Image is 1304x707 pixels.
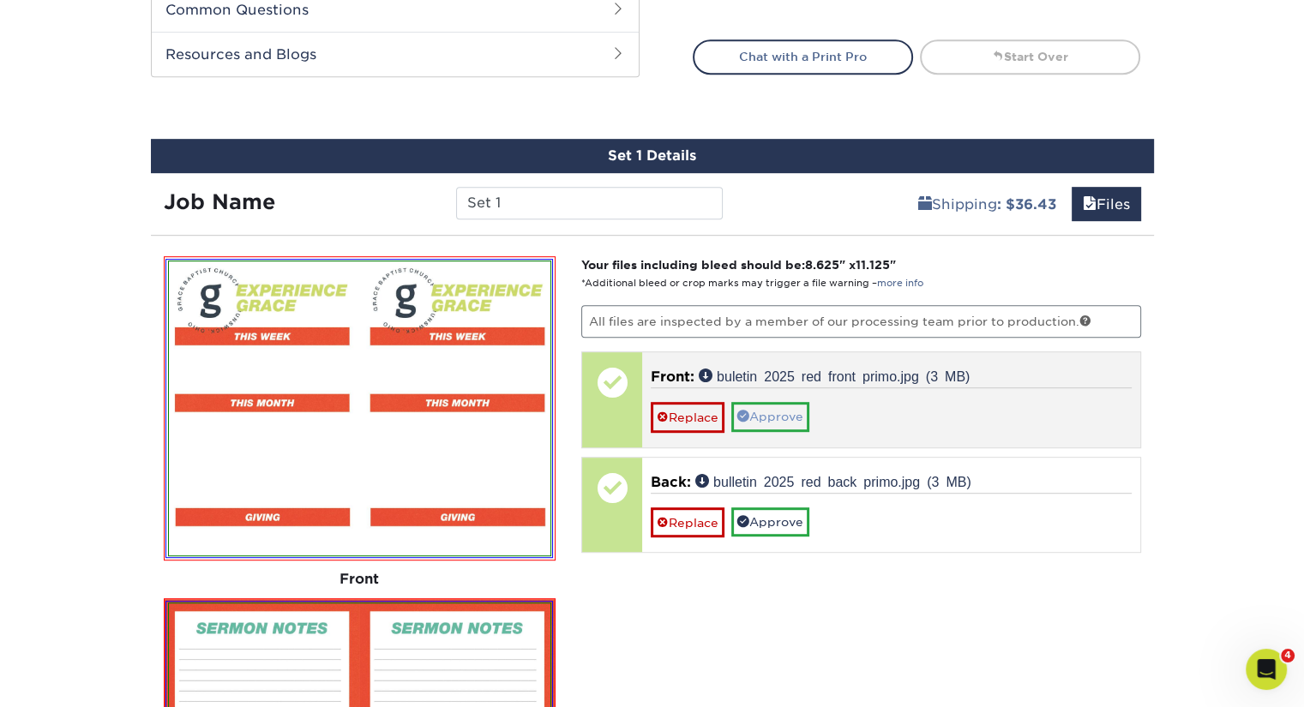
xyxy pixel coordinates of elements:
small: *Additional bleed or crop marks may trigger a file warning – [581,278,923,289]
a: Start Over [920,39,1140,74]
a: buletin 2025 red front primo.jpg (3 MB) [699,368,970,382]
strong: Your files including bleed should be: " x " [581,258,896,272]
a: Approve [731,402,809,431]
a: more info [877,278,923,289]
h2: Resources and Blogs [152,32,639,76]
span: 8.625 [805,258,839,272]
div: Front [164,560,556,598]
span: Back: [651,474,691,490]
span: shipping [918,196,932,213]
a: Chat with a Print Pro [693,39,913,74]
div: Set 1 Details [151,139,1154,173]
b: : $36.43 [997,196,1056,213]
span: 4 [1281,649,1295,662]
a: Shipping: $36.43 [907,187,1067,221]
p: All files are inspected by a member of our processing team prior to production. [581,305,1141,338]
a: bulletin 2025 red back primo.jpg (3 MB) [695,474,971,488]
a: Approve [731,507,809,536]
input: Enter a job name [456,187,723,219]
strong: Job Name [164,189,275,214]
a: Replace [651,402,724,432]
a: Files [1072,187,1141,221]
a: Replace [651,507,724,537]
span: Front: [651,368,694,385]
span: files [1083,196,1097,213]
span: 11.125 [856,258,890,272]
iframe: Intercom live chat [1246,649,1287,690]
